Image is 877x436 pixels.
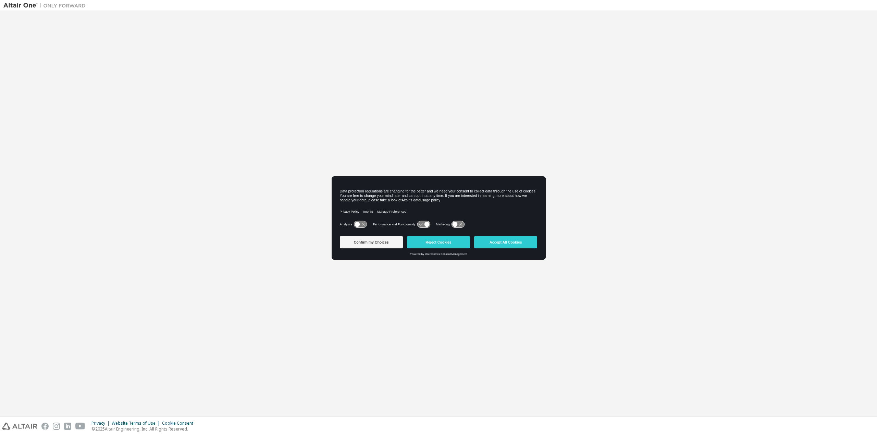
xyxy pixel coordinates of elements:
img: instagram.svg [53,423,60,430]
img: facebook.svg [41,423,49,430]
div: Cookie Consent [162,421,197,426]
img: altair_logo.svg [2,423,37,430]
img: Altair One [3,2,89,9]
p: © 2025 Altair Engineering, Inc. All Rights Reserved. [91,426,197,432]
div: Privacy [91,421,112,426]
img: youtube.svg [75,423,85,430]
img: linkedin.svg [64,423,71,430]
div: Website Terms of Use [112,421,162,426]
